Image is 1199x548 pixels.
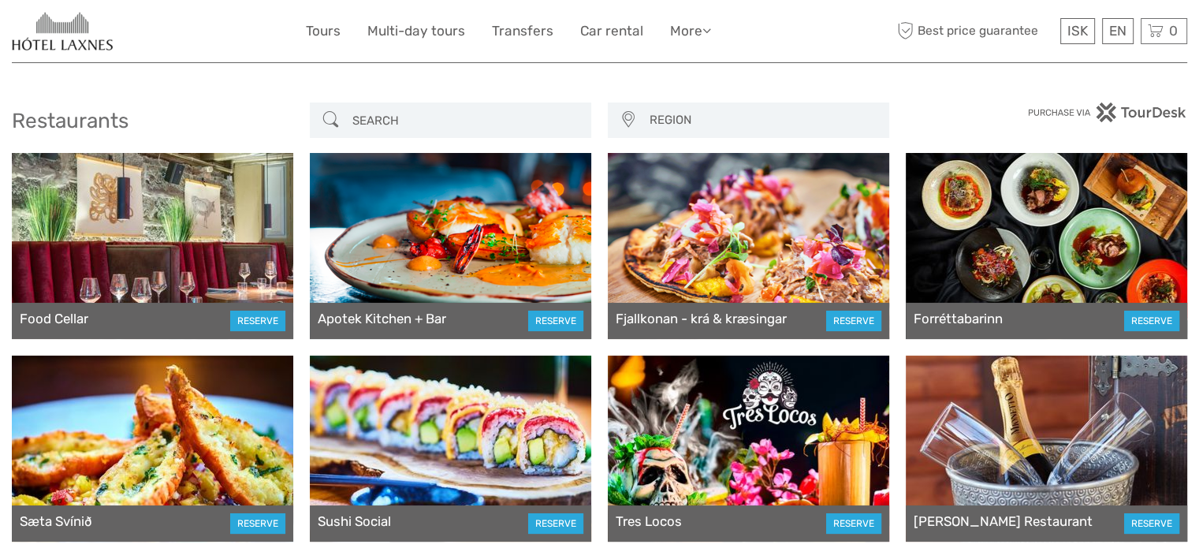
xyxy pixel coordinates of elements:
a: RESERVE [1124,311,1179,331]
div: EN [1102,18,1134,44]
button: REGION [642,107,881,133]
a: RESERVE [826,311,881,331]
a: Transfers [492,20,553,43]
a: Food Cellar [20,311,88,326]
button: Open LiveChat chat widget [181,24,200,43]
a: Multi-day tours [367,20,465,43]
a: [PERSON_NAME] Restaurant [914,513,1093,529]
a: More [670,20,711,43]
a: RESERVE [230,513,285,534]
input: SEARCH [346,106,583,134]
a: RESERVE [230,311,285,331]
a: Forréttabarinn [914,311,1003,326]
span: 0 [1167,23,1180,39]
h2: Restaurants [12,109,293,134]
a: Tours [306,20,341,43]
a: RESERVE [1124,513,1179,534]
span: Best price guarantee [893,18,1056,44]
a: RESERVE [826,513,881,534]
a: Sushi Social [318,513,391,529]
a: Fjallkonan - krá & kræsingar [616,311,787,326]
a: Sæta Svínið [20,513,92,529]
a: Tres Locos [616,513,682,529]
img: 653-b5268f4b-db9b-4810-b113-e60007b829f7_logo_small.jpg [12,12,113,50]
img: PurchaseViaTourDesk.png [1027,103,1187,122]
p: We're away right now. Please check back later! [22,28,178,40]
a: Car rental [580,20,643,43]
span: ISK [1067,23,1088,39]
a: Apotek Kitchen + Bar [318,311,446,326]
a: RESERVE [528,513,583,534]
a: RESERVE [528,311,583,331]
